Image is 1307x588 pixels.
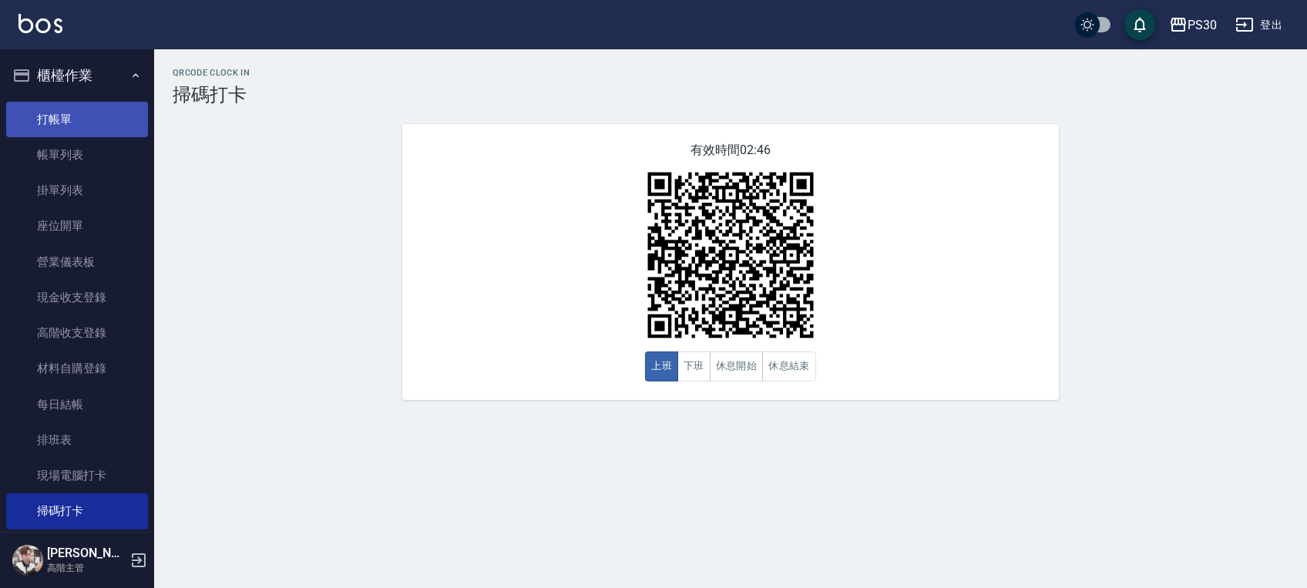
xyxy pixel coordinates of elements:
[6,55,148,96] button: 櫃檯作業
[1163,9,1223,41] button: PS30
[1188,15,1217,35] div: PS30
[6,387,148,422] a: 每日結帳
[6,280,148,315] a: 現金收支登錄
[677,351,711,381] button: 下班
[47,561,126,575] p: 高階主管
[6,244,148,280] a: 營業儀表板
[645,351,678,381] button: 上班
[6,422,148,458] a: 排班表
[402,124,1059,400] div: 有效時間 02:46
[173,68,1289,78] h2: QRcode Clock In
[47,546,126,561] h5: [PERSON_NAME]
[6,173,148,208] a: 掛單列表
[1229,11,1289,39] button: 登出
[1124,9,1155,40] button: save
[6,208,148,244] a: 座位開單
[6,137,148,173] a: 帳單列表
[762,351,816,381] button: 休息結束
[6,458,148,493] a: 現場電腦打卡
[6,493,148,529] a: 掃碼打卡
[710,351,764,381] button: 休息開始
[12,545,43,576] img: Person
[6,315,148,351] a: 高階收支登錄
[6,351,148,386] a: 材料自購登錄
[173,84,1289,106] h3: 掃碼打卡
[18,14,62,33] img: Logo
[6,102,148,137] a: 打帳單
